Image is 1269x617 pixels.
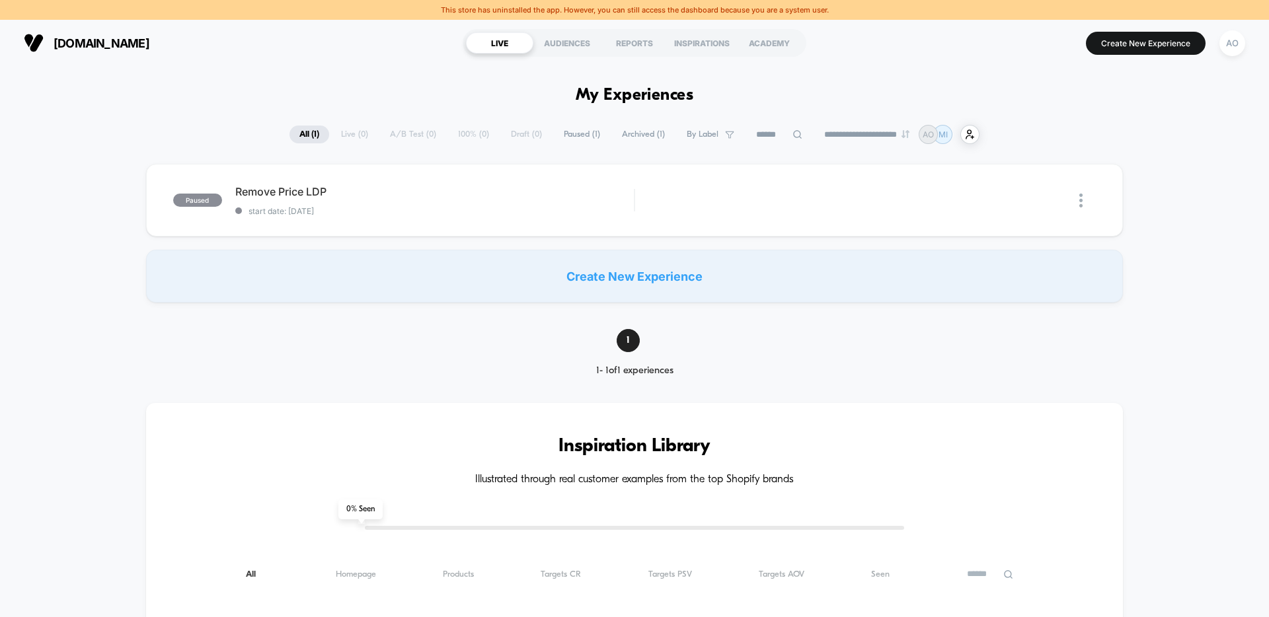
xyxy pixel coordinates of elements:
[24,33,44,53] img: Visually logo
[186,474,1083,486] h4: Illustrated through real customer examples from the top Shopify brands
[338,499,383,519] span: 0 % Seen
[173,194,222,207] span: paused
[871,569,890,579] span: Seen
[1219,30,1245,56] div: AO
[648,569,692,579] span: Targets PSV
[235,206,634,216] span: start date: [DATE]
[246,569,268,579] span: All
[601,32,668,54] div: REPORTS
[186,436,1083,457] h3: Inspiration Library
[759,569,804,579] span: Targets AOV
[336,569,376,579] span: Homepage
[554,126,610,143] span: Paused ( 1 )
[1079,194,1083,207] img: close
[617,329,640,352] span: 1
[20,32,153,54] button: [DOMAIN_NAME]
[146,250,1123,303] div: Create New Experience
[466,32,533,54] div: LIVE
[612,126,675,143] span: Archived ( 1 )
[668,32,736,54] div: INSPIRATIONS
[923,129,934,139] p: AO
[571,365,699,377] div: 1 - 1 of 1 experiences
[443,569,474,579] span: Products
[235,185,634,198] span: Remove Price LDP
[289,126,329,143] span: All ( 1 )
[54,36,149,50] span: [DOMAIN_NAME]
[736,32,803,54] div: ACADEMY
[1215,30,1249,57] button: AO
[902,130,909,138] img: end
[1086,32,1206,55] button: Create New Experience
[939,129,948,139] p: MI
[687,129,718,139] span: By Label
[576,86,694,105] h1: My Experiences
[533,32,601,54] div: AUDIENCES
[541,569,581,579] span: Targets CR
